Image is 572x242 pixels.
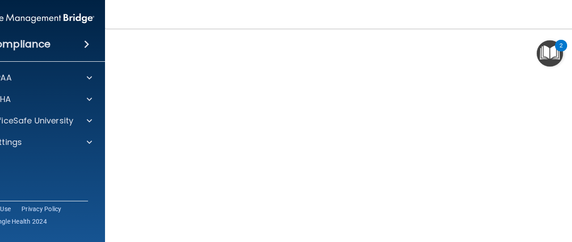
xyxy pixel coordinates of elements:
[559,46,563,57] div: 2
[21,204,62,213] a: Privacy Policy
[537,40,563,67] button: Open Resource Center, 2 new notifications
